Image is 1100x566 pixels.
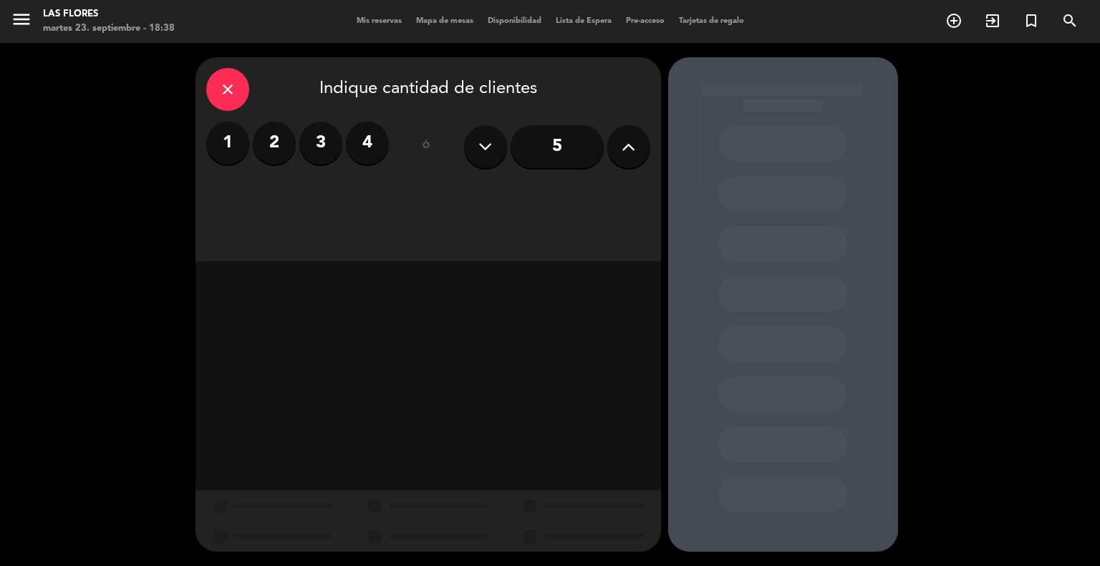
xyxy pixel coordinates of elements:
[253,122,296,165] label: 2
[481,17,549,25] span: Disponibilidad
[1023,12,1040,29] i: turned_in_not
[945,12,962,29] i: add_circle_outline
[11,9,32,35] button: menu
[349,17,409,25] span: Mis reservas
[206,122,249,165] label: 1
[346,122,389,165] label: 4
[299,122,342,165] label: 3
[43,7,175,21] div: Las Flores
[672,17,751,25] span: Tarjetas de regalo
[1061,12,1079,29] i: search
[984,12,1001,29] i: exit_to_app
[549,17,619,25] span: Lista de Espera
[219,81,236,98] i: close
[43,21,175,36] div: martes 23. septiembre - 18:38
[206,68,650,111] div: Indique cantidad de clientes
[403,122,450,172] div: ó
[409,17,481,25] span: Mapa de mesas
[11,9,32,30] i: menu
[619,17,672,25] span: Pre-acceso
